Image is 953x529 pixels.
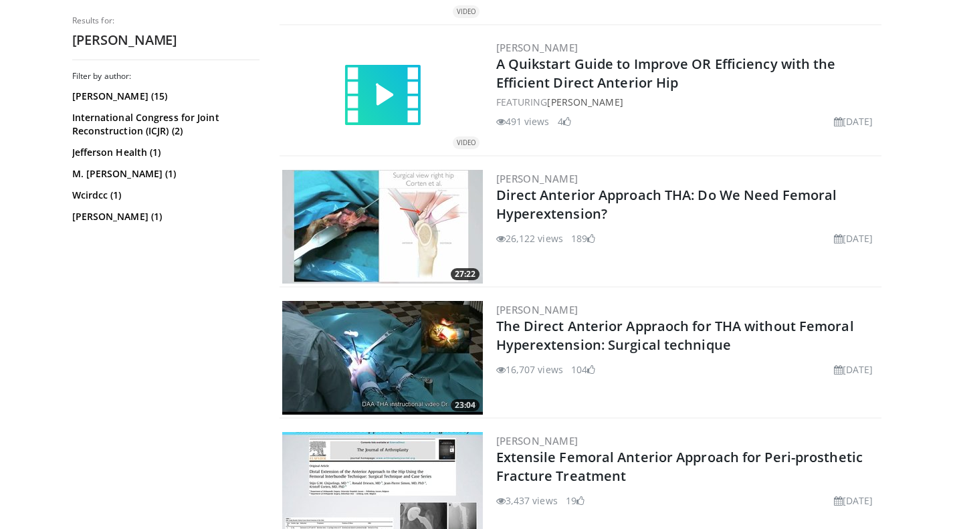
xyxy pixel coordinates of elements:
a: [PERSON_NAME] [496,434,578,447]
li: 491 views [496,114,550,128]
li: 26,122 views [496,231,563,245]
div: FEATURING [496,95,879,109]
h2: [PERSON_NAME] [72,31,259,49]
li: [DATE] [834,114,873,128]
li: 189 [571,231,595,245]
li: 3,437 views [496,494,558,508]
li: 19 [566,494,585,508]
li: [DATE] [834,362,873,377]
a: The Direct Anterior Appraoch for THA without Femoral Hyperextension: Surgical technique [496,317,854,354]
a: [PERSON_NAME] [496,41,578,54]
a: M. [PERSON_NAME] (1) [72,167,256,181]
a: Extensile Femoral Anterior Approach for Peri-prosthetic Fracture Treatment [496,448,863,485]
p: Results for: [72,15,259,26]
img: video.svg [342,56,423,136]
li: 16,707 views [496,362,563,377]
a: [PERSON_NAME] (15) [72,90,256,103]
a: [PERSON_NAME] [496,172,578,185]
a: 27:22 [282,170,483,284]
a: Jefferson Health (1) [72,146,256,159]
small: VIDEO [457,138,475,147]
a: Direct Anterior Approach THA: Do We Need Femoral Hyperextension? [496,186,837,223]
a: [PERSON_NAME] (1) [72,210,256,223]
a: A Quikstart Guide to Improve OR Efficiency with the Efficient Direct Anterior Hip [496,55,836,92]
img: 9VMYaPmPCVvj9dCH4xMDoxOjBrO-I4W8_1.300x170_q85_crop-smart_upscale.jpg [282,301,483,415]
img: 9VMYaPmPCVvj9dCH4xMDoxOjB1O8AjAz_1.300x170_q85_crop-smart_upscale.jpg [282,170,483,284]
a: 23:04 [282,301,483,415]
a: VIDEO [282,56,483,136]
span: 27:22 [451,268,480,280]
a: International Congress for Joint Reconstruction (ICJR) (2) [72,111,256,138]
span: 23:04 [451,399,480,411]
a: Wcirdcc (1) [72,189,256,202]
li: 4 [558,114,571,128]
li: 104 [571,362,595,377]
li: [DATE] [834,231,873,245]
a: [PERSON_NAME] [496,303,578,316]
a: [PERSON_NAME] [547,96,623,108]
h3: Filter by author: [72,71,259,82]
small: VIDEO [457,7,475,16]
li: [DATE] [834,494,873,508]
